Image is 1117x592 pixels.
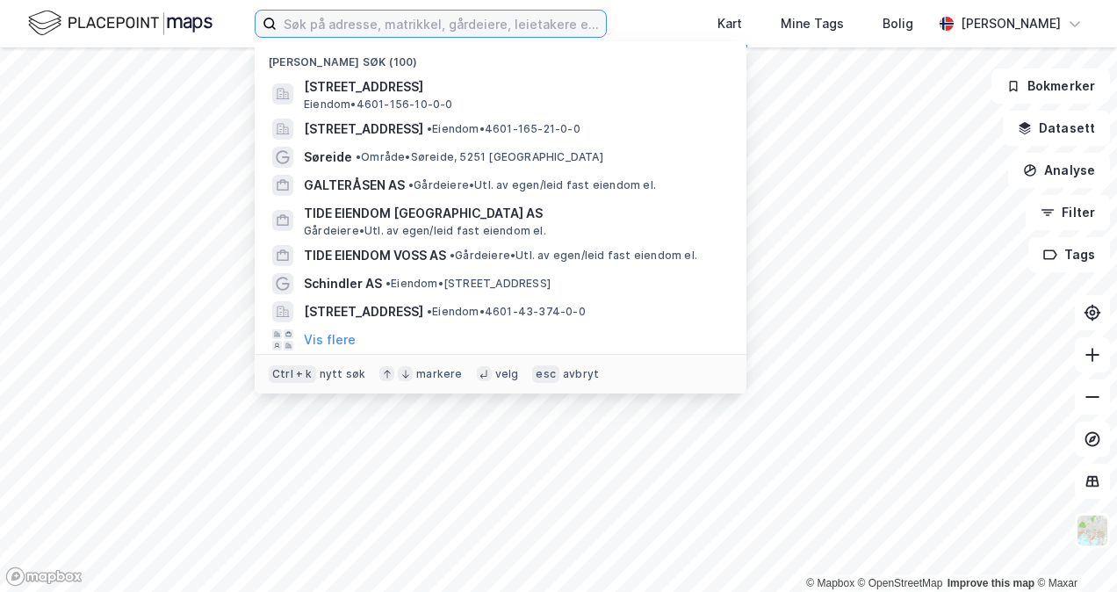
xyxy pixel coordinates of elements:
[304,245,446,266] span: TIDE EIENDOM VOSS AS
[304,147,352,168] span: Søreide
[427,305,586,319] span: Eiendom • 4601-43-374-0-0
[5,567,83,587] a: Mapbox homepage
[356,150,603,164] span: Område • Søreide, 5251 [GEOGRAPHIC_DATA]
[408,178,414,191] span: •
[255,41,746,73] div: [PERSON_NAME] søk (100)
[304,329,356,350] button: Vis flere
[277,11,606,37] input: Søk på adresse, matrikkel, gårdeiere, leietakere eller personer
[320,367,366,381] div: nytt søk
[304,76,725,97] span: [STREET_ADDRESS]
[450,249,697,263] span: Gårdeiere • Utl. av egen/leid fast eiendom el.
[304,301,423,322] span: [STREET_ADDRESS]
[304,273,382,294] span: Schindler AS
[717,13,742,34] div: Kart
[386,277,551,291] span: Eiendom • [STREET_ADDRESS]
[1029,508,1117,592] iframe: Chat Widget
[1026,195,1110,230] button: Filter
[304,175,405,196] span: GALTERÅSEN AS
[781,13,844,34] div: Mine Tags
[304,203,725,224] span: TIDE EIENDOM [GEOGRAPHIC_DATA] AS
[304,119,423,140] span: [STREET_ADDRESS]
[386,277,391,290] span: •
[532,365,559,383] div: esc
[1029,508,1117,592] div: Kontrollprogram for chat
[416,367,462,381] div: markere
[427,122,580,136] span: Eiendom • 4601-165-21-0-0
[269,365,316,383] div: Ctrl + k
[427,122,432,135] span: •
[356,150,361,163] span: •
[948,577,1034,589] a: Improve this map
[495,367,519,381] div: velg
[806,577,854,589] a: Mapbox
[304,224,546,238] span: Gårdeiere • Utl. av egen/leid fast eiendom el.
[408,178,656,192] span: Gårdeiere • Utl. av egen/leid fast eiendom el.
[858,577,943,589] a: OpenStreetMap
[991,69,1110,104] button: Bokmerker
[427,305,432,318] span: •
[1003,111,1110,146] button: Datasett
[563,367,599,381] div: avbryt
[304,97,453,112] span: Eiendom • 4601-156-10-0-0
[1028,237,1110,272] button: Tags
[883,13,913,34] div: Bolig
[1008,153,1110,188] button: Analyse
[28,8,213,39] img: logo.f888ab2527a4732fd821a326f86c7f29.svg
[961,13,1061,34] div: [PERSON_NAME]
[450,249,455,262] span: •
